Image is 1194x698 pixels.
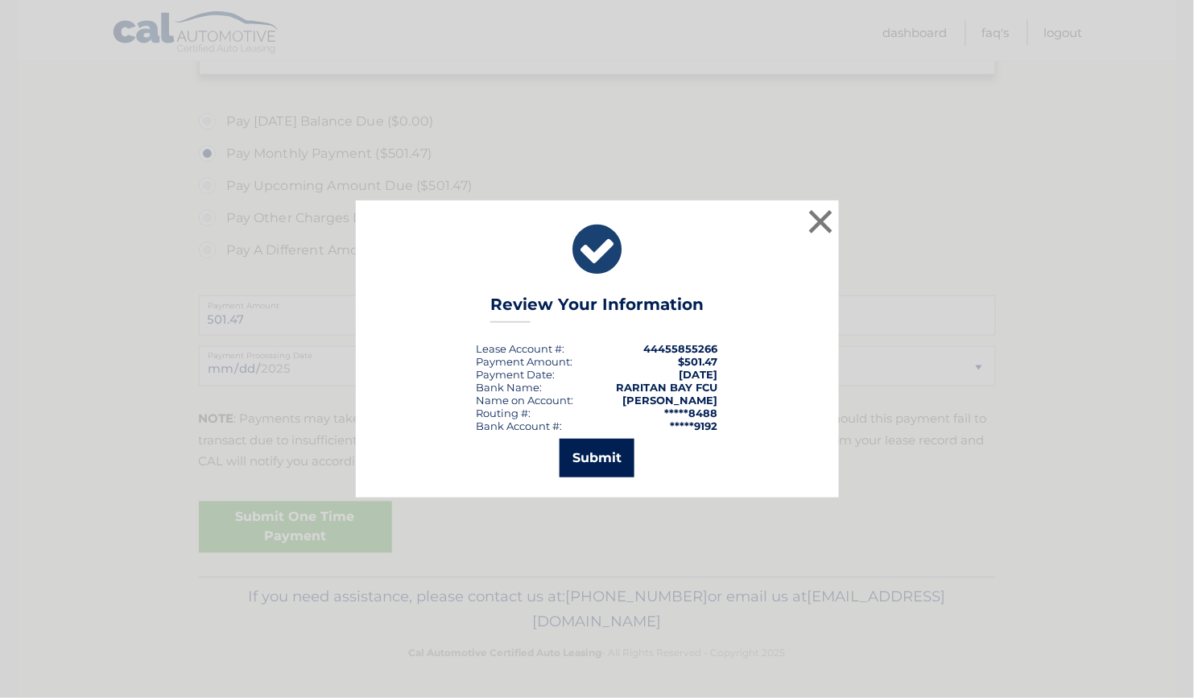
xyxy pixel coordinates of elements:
div: Bank Name: [477,381,543,394]
span: Payment Date [477,368,553,381]
div: Lease Account #: [477,342,565,355]
span: $501.47 [679,355,718,368]
strong: [PERSON_NAME] [623,394,718,407]
div: Payment Amount: [477,355,573,368]
button: Submit [560,439,634,477]
button: × [805,205,837,237]
strong: 44455855266 [644,342,718,355]
span: [DATE] [680,368,718,381]
div: Bank Account #: [477,419,563,432]
div: Name on Account: [477,394,574,407]
div: : [477,368,556,381]
div: Routing #: [477,407,531,419]
h3: Review Your Information [490,295,704,323]
strong: RARITAN BAY FCU [617,381,718,394]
